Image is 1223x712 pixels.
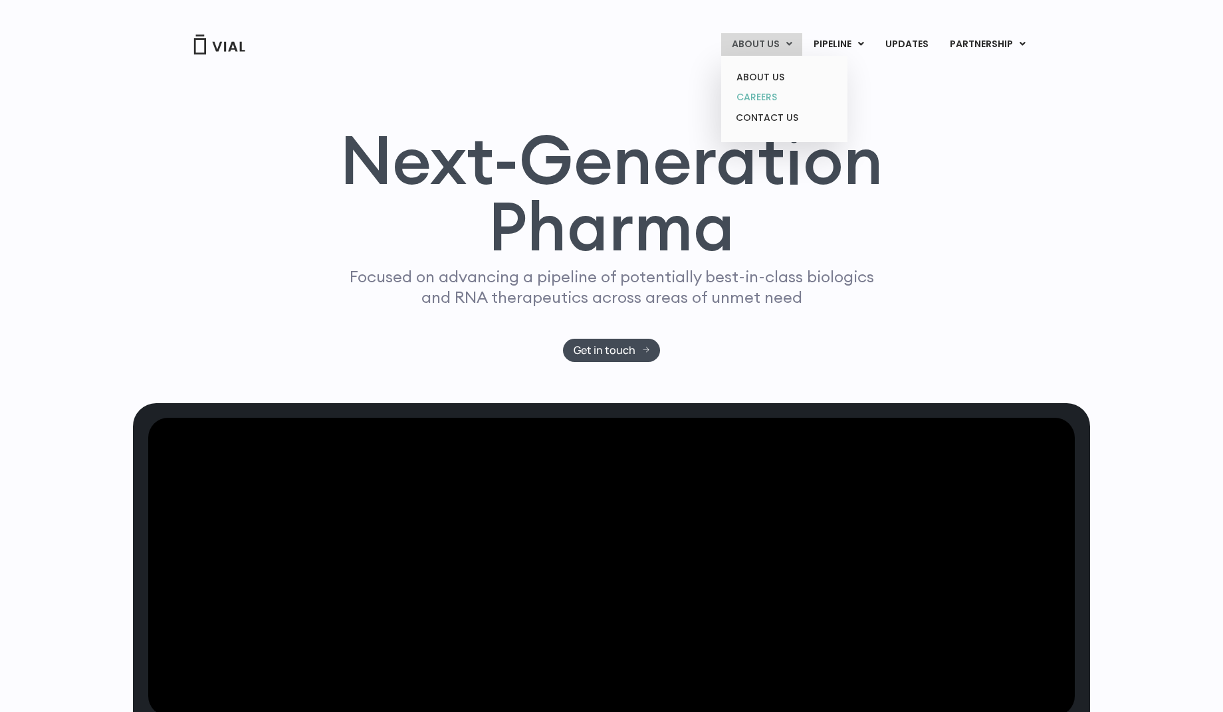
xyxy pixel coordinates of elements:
[726,87,842,108] a: CAREERS
[726,108,842,129] a: CONTACT US
[803,33,874,56] a: PIPELINEMenu Toggle
[939,33,1036,56] a: PARTNERSHIPMenu Toggle
[574,345,635,355] span: Get in touch
[721,33,802,56] a: ABOUT USMenu Toggle
[344,266,879,308] p: Focused on advancing a pipeline of potentially best-in-class biologics and RNA therapeutics acros...
[875,33,939,56] a: UPDATES
[193,35,246,54] img: Vial Logo
[563,339,661,362] a: Get in touch
[726,67,842,88] a: ABOUT US
[324,126,899,260] h1: Next-Generation Pharma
